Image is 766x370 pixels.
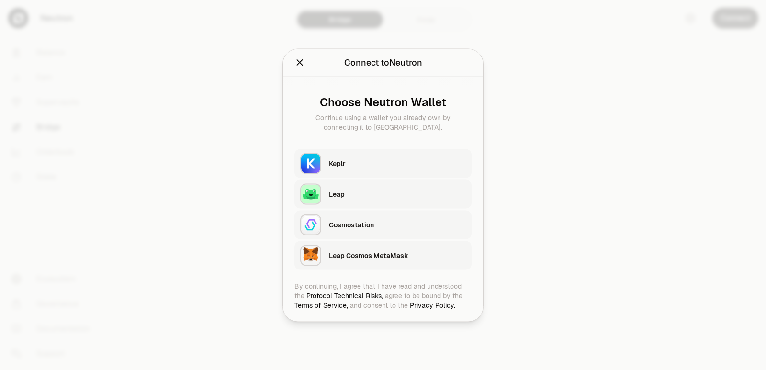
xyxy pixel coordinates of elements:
[329,220,466,229] div: Cosmostation
[294,210,472,239] button: CosmostationCosmostation
[344,56,422,69] div: Connect to Neutron
[329,158,466,168] div: Keplr
[302,112,464,132] div: Continue using a wallet you already own by connecting it to [GEOGRAPHIC_DATA].
[294,149,472,178] button: KeplrKeplr
[410,301,455,309] a: Privacy Policy.
[294,179,472,208] button: LeapLeap
[294,241,472,269] button: Leap Cosmos MetaMaskLeap Cosmos MetaMask
[329,250,466,260] div: Leap Cosmos MetaMask
[329,189,466,199] div: Leap
[306,291,383,300] a: Protocol Technical Risks,
[300,214,321,235] img: Cosmostation
[294,281,472,310] div: By continuing, I agree that I have read and understood the agree to be bound by the and consent t...
[294,301,348,309] a: Terms of Service,
[302,95,464,109] div: Choose Neutron Wallet
[300,153,321,174] img: Keplr
[300,183,321,204] img: Leap
[294,56,305,69] button: Close
[300,245,321,266] img: Leap Cosmos MetaMask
